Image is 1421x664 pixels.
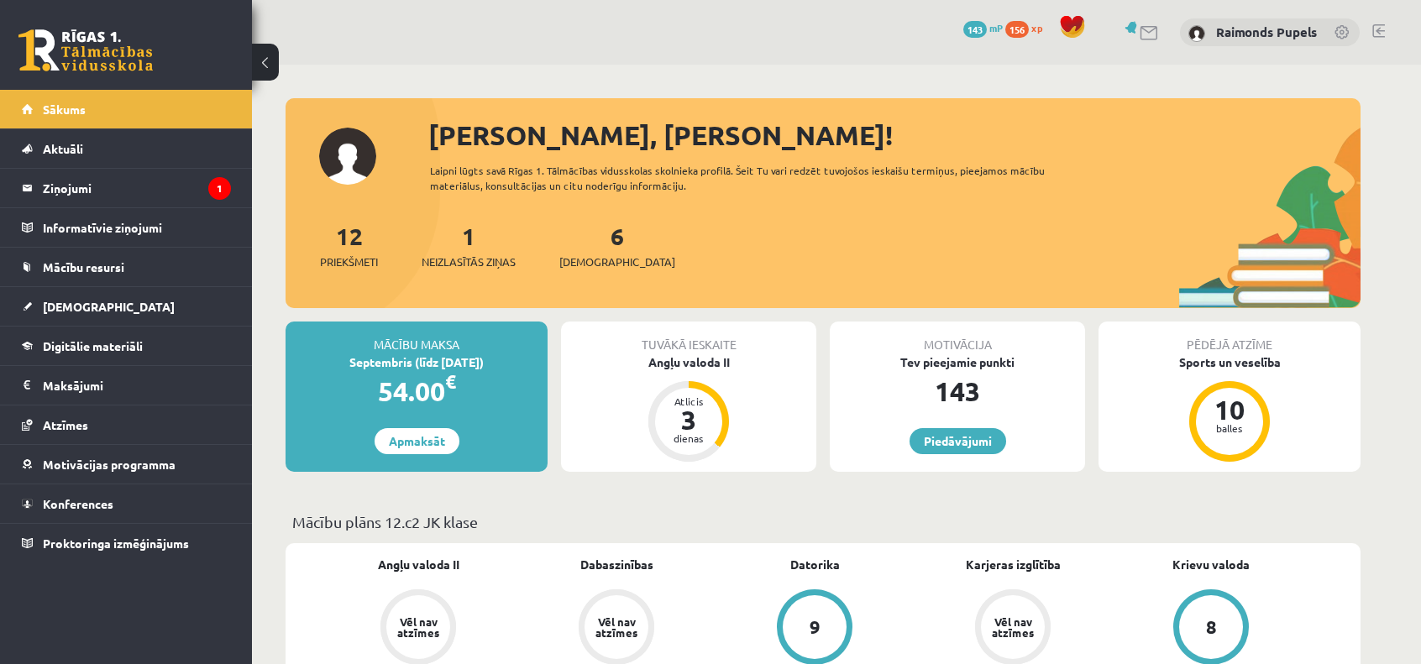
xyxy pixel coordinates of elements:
span: Motivācijas programma [43,457,176,472]
a: Informatīvie ziņojumi [22,208,231,247]
span: Digitālie materiāli [43,338,143,353]
div: 10 [1204,396,1255,423]
a: 143 mP [963,21,1003,34]
a: [DEMOGRAPHIC_DATA] [22,287,231,326]
div: Vēl nav atzīmes [395,616,442,638]
div: Mācību maksa [286,322,548,353]
div: 8 [1206,618,1217,636]
a: Digitālie materiāli [22,327,231,365]
a: Angļu valoda II Atlicis 3 dienas [561,353,816,464]
a: Raimonds Pupels [1216,24,1317,40]
p: Mācību plāns 12.c2 JK klase [292,510,1354,533]
a: Proktoringa izmēģinājums [22,524,231,562]
a: Piedāvājumi [910,428,1006,454]
div: 143 [830,371,1085,411]
div: Laipni lūgts savā Rīgas 1. Tālmācības vidusskolas skolnieka profilā. Šeit Tu vari redzēt tuvojošo... [430,163,1075,193]
a: Mācību resursi [22,248,231,286]
span: Neizlasītās ziņas [422,254,516,270]
a: Krievu valoda [1172,556,1250,573]
legend: Maksājumi [43,366,231,405]
div: Tuvākā ieskaite [561,322,816,353]
div: Vēl nav atzīmes [593,616,640,638]
span: Konferences [43,496,113,511]
div: dienas [663,433,714,443]
span: Mācību resursi [43,259,124,274]
div: 54.00 [286,371,548,411]
span: Proktoringa izmēģinājums [43,536,189,551]
span: mP [989,21,1003,34]
span: 156 [1005,21,1029,38]
span: Atzīmes [43,417,88,432]
img: Raimonds Pupels [1188,25,1205,42]
div: Pēdējā atzīme [1099,322,1361,353]
a: Aktuāli [22,129,231,168]
legend: Informatīvie ziņojumi [43,208,231,247]
span: [DEMOGRAPHIC_DATA] [43,299,175,314]
div: balles [1204,423,1255,433]
div: 9 [810,618,821,636]
div: Vēl nav atzīmes [989,616,1036,638]
div: Angļu valoda II [561,353,816,371]
a: Angļu valoda II [378,556,459,573]
a: Karjeras izglītība [966,556,1061,573]
span: € [445,369,456,394]
div: Tev pieejamie punkti [830,353,1085,371]
div: 3 [663,406,714,433]
i: 1 [208,177,231,200]
span: [DEMOGRAPHIC_DATA] [559,254,675,270]
span: Aktuāli [43,141,83,156]
a: Sports un veselība 10 balles [1099,353,1361,464]
a: Motivācijas programma [22,445,231,484]
a: Datorika [790,556,840,573]
a: Sākums [22,90,231,128]
legend: Ziņojumi [43,169,231,207]
span: xp [1031,21,1042,34]
div: Atlicis [663,396,714,406]
div: [PERSON_NAME], [PERSON_NAME]! [428,115,1361,155]
span: Sākums [43,102,86,117]
span: 143 [963,21,987,38]
a: Konferences [22,484,231,523]
a: Maksājumi [22,366,231,405]
a: Ziņojumi1 [22,169,231,207]
span: Priekšmeti [320,254,378,270]
a: 12Priekšmeti [320,221,378,270]
a: 156 xp [1005,21,1051,34]
a: Apmaksāt [375,428,459,454]
a: 6[DEMOGRAPHIC_DATA] [559,221,675,270]
div: Motivācija [830,322,1085,353]
div: Sports un veselība [1099,353,1361,371]
a: 1Neizlasītās ziņas [422,221,516,270]
a: Rīgas 1. Tālmācības vidusskola [18,29,153,71]
div: Septembris (līdz [DATE]) [286,353,548,371]
a: Dabaszinības [580,556,653,573]
a: Atzīmes [22,405,231,444]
